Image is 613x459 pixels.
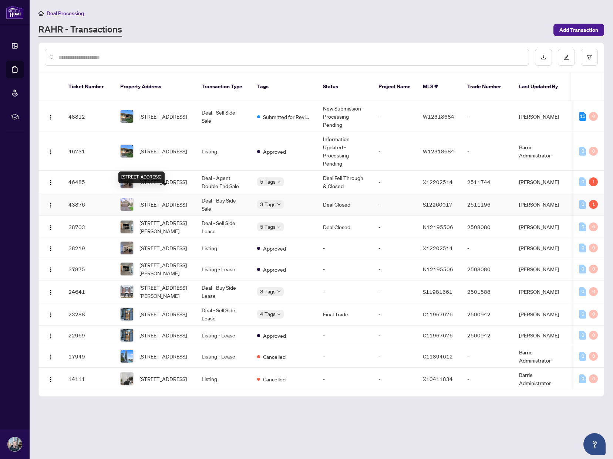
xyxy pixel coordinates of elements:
span: down [277,290,281,293]
img: Logo [48,246,54,252]
img: thumbnail-img [121,263,133,275]
td: 2500942 [461,326,513,345]
img: thumbnail-img [121,242,133,254]
img: Logo [48,267,54,273]
td: - [461,101,513,132]
span: [STREET_ADDRESS] [139,375,187,383]
td: - [373,216,417,238]
span: Cancelled [263,375,286,383]
img: thumbnail-img [121,198,133,211]
td: [PERSON_NAME] [513,303,569,326]
div: 0 [589,265,598,273]
td: 46485 [63,171,114,193]
div: 0 [579,147,586,156]
span: Approved [263,244,286,252]
img: Logo [48,202,54,208]
td: 14111 [63,368,114,390]
span: [STREET_ADDRESS] [139,200,187,208]
span: C11894612 [423,353,453,360]
img: logo [6,6,24,19]
div: 0 [579,352,586,361]
span: down [277,312,281,316]
td: - [373,368,417,390]
td: Final Trade [317,303,373,326]
img: thumbnail-img [121,110,133,123]
td: Deal - Sell Side Lease [196,303,251,326]
th: Transaction Type [196,72,251,101]
div: 0 [579,287,586,296]
td: 48812 [63,101,114,132]
td: - [461,368,513,390]
td: - [373,238,417,258]
img: Logo [48,180,54,186]
span: [STREET_ADDRESS] [139,331,187,339]
td: - [317,368,373,390]
td: Listing [196,368,251,390]
td: [PERSON_NAME] [513,171,569,193]
td: [PERSON_NAME] [513,280,569,303]
span: W12318684 [423,113,454,120]
img: thumbnail-img [121,221,133,233]
td: Deal - Sell Side Lease [196,216,251,238]
td: Listing - Lease [196,258,251,280]
td: [PERSON_NAME] [513,258,569,280]
td: Listing - Lease [196,345,251,368]
img: Logo [48,333,54,339]
div: 0 [579,222,586,231]
button: Logo [45,110,57,122]
th: MLS # [417,72,461,101]
div: 1 [589,200,598,209]
td: Listing [196,132,251,171]
td: 37875 [63,258,114,280]
img: Logo [48,225,54,231]
td: [PERSON_NAME] [513,238,569,258]
td: 22969 [63,326,114,345]
span: [STREET_ADDRESS][PERSON_NAME] [139,283,190,300]
button: Logo [45,221,57,233]
th: Property Address [114,72,196,101]
td: - [317,326,373,345]
span: C11967676 [423,332,453,339]
span: Submitted for Review [263,113,311,121]
span: home [38,11,44,16]
td: New Submission - Processing Pending [317,101,373,132]
span: Approved [263,331,286,340]
span: X12202514 [423,178,453,185]
td: Information Updated - Processing Pending [317,132,373,171]
div: [STREET_ADDRESS] [118,171,165,183]
td: 2508080 [461,216,513,238]
img: Logo [48,312,54,318]
img: Logo [48,289,54,295]
span: S11981661 [423,288,452,295]
button: Open asap [583,433,606,455]
td: - [373,280,417,303]
span: [STREET_ADDRESS] [139,112,187,120]
td: - [373,345,417,368]
td: Listing - Lease [196,326,251,345]
span: N12195506 [423,224,453,230]
span: edit [564,55,569,60]
td: - [373,303,417,326]
td: - [373,132,417,171]
button: edit [558,49,575,66]
td: 2508080 [461,258,513,280]
td: - [373,171,417,193]
span: down [277,203,281,206]
span: Approved [263,147,286,156]
div: 0 [589,352,598,361]
div: 0 [589,112,598,121]
span: [STREET_ADDRESS][PERSON_NAME] [139,261,190,277]
td: - [373,193,417,216]
div: 0 [579,265,586,273]
div: 0 [589,331,598,340]
th: Project Name [373,72,417,101]
img: thumbnail-img [121,373,133,385]
button: Logo [45,198,57,210]
span: download [541,55,546,60]
td: 2501588 [461,280,513,303]
img: Logo [48,354,54,360]
td: 46731 [63,132,114,171]
img: thumbnail-img [121,308,133,320]
span: Deal Processing [47,10,84,17]
span: [STREET_ADDRESS] [139,352,187,360]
